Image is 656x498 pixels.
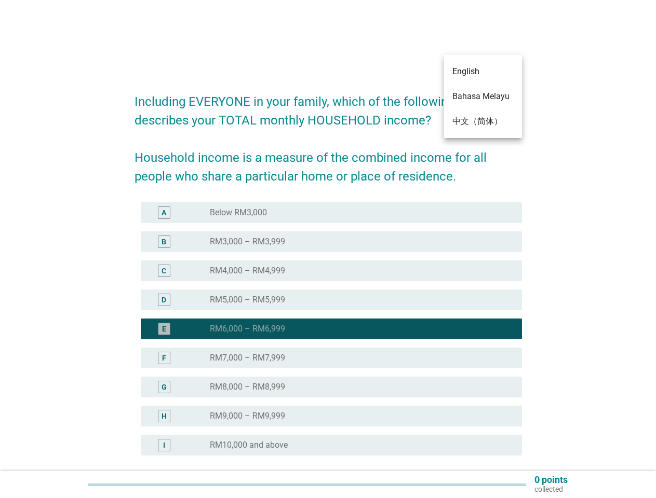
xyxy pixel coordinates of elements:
[210,208,267,218] label: Below RM3,000
[162,382,167,393] div: G
[210,266,285,276] label: RM4,000 – RM4,999
[135,82,522,186] h2: Including EVERYONE in your family, which of the following best describes your TOTAL monthly HOUSE...
[162,411,167,422] div: H
[163,440,165,451] div: I
[534,475,568,485] p: 0 points
[444,59,471,68] div: English
[210,324,285,334] label: RM6,000 – RM6,999
[210,382,285,392] label: RM8,000 – RM8,999
[162,295,166,306] div: D
[162,208,166,218] div: A
[210,295,285,305] label: RM5,000 – RM5,999
[162,353,166,364] div: F
[162,237,166,247] div: B
[210,237,285,247] label: RM3,000 – RM3,999
[162,266,166,276] div: C
[210,411,285,421] label: RM9,000 – RM9,999
[534,485,568,494] p: collected
[210,353,285,363] label: RM7,000 – RM7,999
[162,324,166,335] div: E
[210,440,288,450] label: RM10,000 and above
[510,57,522,70] i: arrow_drop_down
